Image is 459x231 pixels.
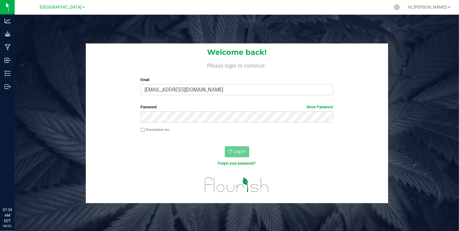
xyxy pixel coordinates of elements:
[225,146,249,157] button: Log In
[234,149,246,154] span: Log In
[86,61,388,69] h4: Please login to continue.
[86,48,388,56] h1: Welcome back!
[199,173,275,197] img: flourish_logo.svg
[5,84,11,90] inline-svg: Outbound
[408,5,447,9] span: Hi, [PERSON_NAME]!
[5,44,11,50] inline-svg: Manufacturing
[5,31,11,37] inline-svg: Grow
[5,70,11,76] inline-svg: Inventory
[307,105,333,109] a: Show Password
[40,5,82,10] span: [GEOGRAPHIC_DATA]
[141,77,333,83] label: Email
[141,127,169,132] label: Remember me
[5,57,11,63] inline-svg: Inbound
[393,4,401,10] div: Manage settings
[3,224,12,228] p: 08/22
[141,128,145,132] input: Remember me
[141,105,157,109] span: Password
[218,161,256,166] a: Forgot your password?
[5,18,11,24] inline-svg: Analytics
[3,207,12,224] p: 07:30 AM EDT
